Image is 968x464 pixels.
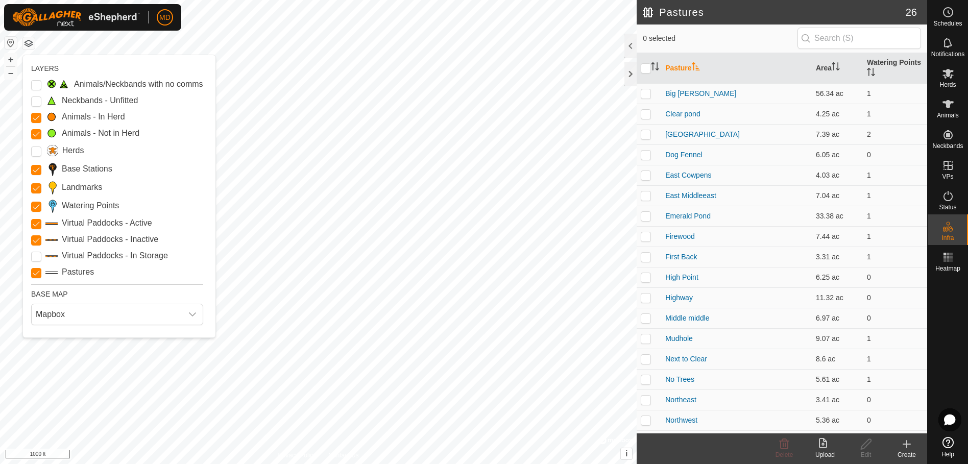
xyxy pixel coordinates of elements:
[941,235,954,241] span: Infra
[812,124,863,144] td: 7.39 ac
[62,144,84,157] label: Herds
[665,171,711,179] a: East Cowpens
[665,253,697,261] a: First Back
[939,204,956,210] span: Status
[5,67,17,79] button: –
[665,151,702,159] a: Dog Fennel
[863,247,927,267] td: 1
[665,89,736,97] a: Big [PERSON_NAME]
[863,104,927,124] td: 1
[62,250,168,262] label: Virtual Paddocks - In Storage
[812,206,863,226] td: 33.38 ac
[812,267,863,287] td: 6.25 ac
[863,369,927,389] td: 1
[797,28,921,49] input: Search (S)
[928,433,968,461] a: Help
[863,308,927,328] td: 0
[62,181,102,193] label: Landmarks
[863,185,927,206] td: 1
[665,232,695,240] a: Firewood
[812,308,863,328] td: 6.97 ac
[625,449,627,458] span: i
[863,83,927,104] td: 1
[12,8,140,27] img: Gallagher Logo
[812,165,863,185] td: 4.03 ac
[906,5,917,20] span: 26
[932,143,963,149] span: Neckbands
[665,416,697,424] a: Northwest
[62,266,94,278] label: Pastures
[863,165,927,185] td: 1
[62,163,112,175] label: Base Stations
[74,78,203,90] label: Animals/Neckbands with no comms
[665,375,694,383] a: No Trees
[832,64,840,72] p-sorticon: Activate to sort
[665,334,693,343] a: Mudhole
[32,304,182,325] span: Mapbox
[931,51,964,57] span: Notifications
[651,64,659,72] p-sorticon: Activate to sort
[812,144,863,165] td: 6.05 ac
[31,63,203,74] div: LAYERS
[665,294,693,302] a: Highway
[812,349,863,369] td: 8.6 ac
[863,267,927,287] td: 0
[62,127,139,139] label: Animals - Not in Herd
[62,94,138,107] label: Neckbands - Unfitted
[886,450,927,459] div: Create
[863,389,927,410] td: 0
[182,304,203,325] div: dropdown trigger
[665,314,709,322] a: Middle middle
[621,448,632,459] button: i
[812,53,863,84] th: Area
[812,328,863,349] td: 9.07 ac
[812,389,863,410] td: 3.41 ac
[812,247,863,267] td: 3.31 ac
[812,226,863,247] td: 7.44 ac
[643,6,906,18] h2: Pastures
[776,451,793,458] span: Delete
[863,206,927,226] td: 1
[328,451,358,460] a: Contact Us
[863,124,927,144] td: 2
[863,53,927,84] th: Watering Points
[643,33,797,44] span: 0 selected
[812,83,863,104] td: 56.34 ac
[22,37,35,50] button: Map Layers
[62,111,125,123] label: Animals - In Herd
[863,410,927,430] td: 0
[62,233,158,246] label: Virtual Paddocks - Inactive
[863,430,927,451] td: 0
[863,144,927,165] td: 0
[5,54,17,66] button: +
[31,284,203,300] div: BASE MAP
[805,450,845,459] div: Upload
[159,12,171,23] span: MD
[935,265,960,272] span: Heatmap
[661,53,812,84] th: Pasture
[867,69,875,78] p-sorticon: Activate to sort
[665,191,716,200] a: East Middleeast
[812,410,863,430] td: 5.36 ac
[863,349,927,369] td: 1
[665,355,707,363] a: Next to Clear
[937,112,959,118] span: Animals
[941,451,954,457] span: Help
[812,287,863,308] td: 11.32 ac
[812,430,863,451] td: 5.83 ac
[863,226,927,247] td: 1
[62,217,152,229] label: Virtual Paddocks - Active
[665,110,700,118] a: Clear pond
[812,369,863,389] td: 5.61 ac
[5,37,17,49] button: Reset Map
[665,212,711,220] a: Emerald Pond
[939,82,956,88] span: Herds
[665,130,740,138] a: [GEOGRAPHIC_DATA]
[278,451,317,460] a: Privacy Policy
[62,200,119,212] label: Watering Points
[692,64,700,72] p-sorticon: Activate to sort
[665,273,698,281] a: High Point
[863,287,927,308] td: 0
[812,104,863,124] td: 4.25 ac
[845,450,886,459] div: Edit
